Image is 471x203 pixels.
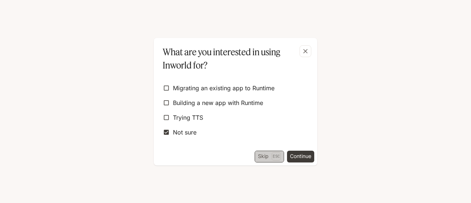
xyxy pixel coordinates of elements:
[272,152,281,160] p: Esc
[173,98,263,107] span: Building a new app with Runtime
[173,84,275,92] span: Migrating an existing app to Runtime
[287,151,314,162] button: Continue
[163,45,305,72] p: What are you interested in using Inworld for?
[173,113,203,122] span: Trying TTS
[173,128,196,137] span: Not sure
[255,151,284,162] button: SkipEsc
